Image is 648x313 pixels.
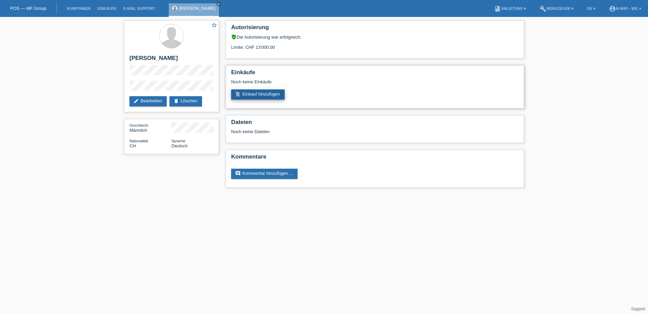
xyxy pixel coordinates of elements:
i: comment [235,171,241,176]
div: Die Autorisierung war erfolgreich. [231,34,519,40]
h2: Kommentare [231,153,519,164]
i: add_shopping_cart [235,91,241,97]
i: delete [174,98,179,104]
i: account_circle [609,5,616,12]
div: Männlich [129,123,171,133]
a: [PERSON_NAME] [179,6,216,11]
span: Schweiz [129,143,136,148]
a: editBearbeiten [129,96,167,106]
a: deleteLöschen [169,96,202,106]
a: buildWerkzeuge ▾ [536,6,577,11]
a: POS — MF Group [10,6,46,11]
a: add_shopping_cartEinkauf hinzufügen [231,89,285,100]
div: Noch keine Dateien [231,129,438,134]
span: Deutsch [171,143,188,148]
span: Sprache [171,139,185,143]
a: star_border [211,22,217,29]
a: commentKommentar hinzufügen ... [231,169,298,179]
h2: Autorisierung [231,24,519,34]
span: Nationalität [129,139,148,143]
i: book [494,5,501,12]
h2: [PERSON_NAME] [129,55,214,65]
a: account_circlem-way - Wil ▾ [606,6,645,11]
a: close [216,2,221,6]
i: star_border [211,22,217,28]
span: Geschlecht [129,123,148,127]
a: Kund*innen [63,6,94,11]
a: DE ▾ [584,6,599,11]
h2: Einkäufe [231,69,519,79]
i: build [540,5,546,12]
a: bookAnleitung ▾ [491,6,529,11]
div: Noch keine Einkäufe [231,79,519,89]
a: Support [631,307,645,311]
div: Limite: CHF 13'000.00 [231,40,519,50]
i: verified_user [231,34,237,40]
i: edit [134,98,139,104]
a: Einkäufe [94,6,120,11]
h2: Dateien [231,119,519,129]
i: close [217,2,220,6]
a: E-Mail Support [120,6,159,11]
